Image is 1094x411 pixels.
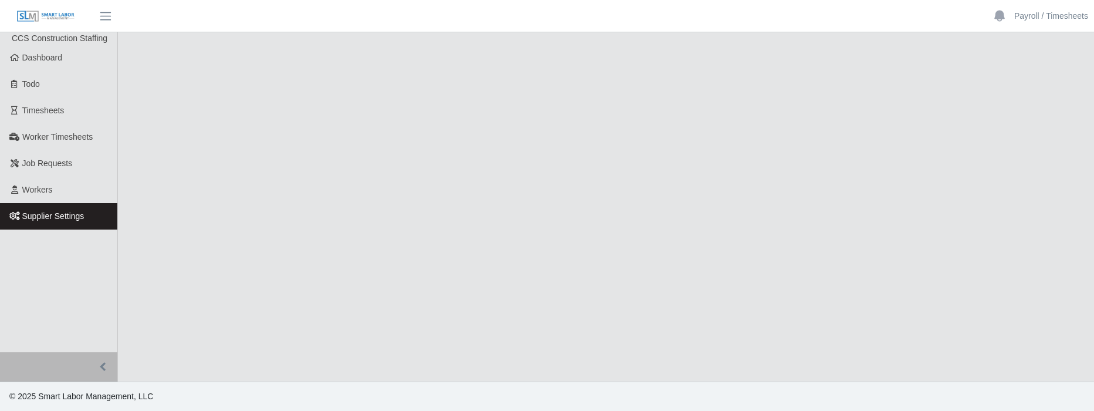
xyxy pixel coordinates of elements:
[22,79,40,89] span: Todo
[22,132,93,142] span: Worker Timesheets
[16,10,75,23] img: SLM Logo
[22,211,84,221] span: Supplier Settings
[1014,10,1088,22] a: Payroll / Timesheets
[22,106,65,115] span: Timesheets
[22,159,73,168] span: Job Requests
[22,185,53,194] span: Workers
[22,53,63,62] span: Dashboard
[12,33,107,43] span: CCS Construction Staffing
[9,392,153,401] span: © 2025 Smart Labor Management, LLC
